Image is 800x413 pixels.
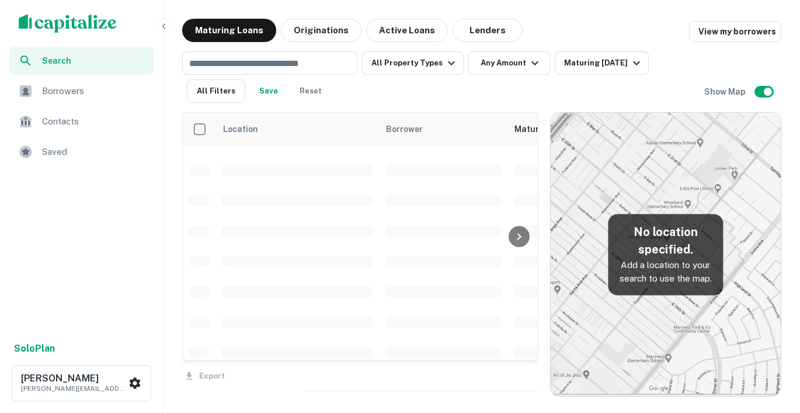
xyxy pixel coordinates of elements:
a: View my borrowers [689,21,781,42]
a: Borrowers [9,77,154,105]
p: [PERSON_NAME][EMAIL_ADDRESS][DOMAIN_NAME] [21,383,126,394]
th: Borrower [379,113,507,145]
button: Maturing Loans [182,19,276,42]
button: Lenders [453,19,523,42]
span: Borrower [386,122,423,136]
span: Saved [42,145,147,159]
button: Any Amount [468,51,550,75]
button: Maturing [DATE] [555,51,649,75]
button: All Property Types [362,51,464,75]
h6: Show Map [704,85,747,98]
span: Search [42,54,147,67]
button: All Filters [187,79,245,103]
button: Save your search to get updates of matches that match your search criteria. [250,79,287,103]
img: map-placeholder.webp [551,113,781,396]
button: Reset [292,79,329,103]
a: SoloPlan [14,342,55,356]
p: Add a location to your search to use the map. [617,258,714,286]
span: Location [222,122,273,136]
span: Borrowers [42,84,147,98]
button: Originations [281,19,361,42]
a: Saved [9,138,154,166]
h6: [PERSON_NAME] [21,374,126,383]
iframe: Chat Widget [742,320,800,376]
th: Location [215,113,379,145]
div: Maturing [DATE] [564,56,644,70]
img: capitalize-logo.png [19,14,117,33]
h5: No location specified. [617,223,714,258]
button: [PERSON_NAME][PERSON_NAME][EMAIL_ADDRESS][DOMAIN_NAME] [12,365,151,401]
a: Contacts [9,107,154,136]
span: Contacts [42,114,147,129]
a: Search [9,47,154,75]
strong: Solo Plan [14,343,55,354]
button: Active Loans [366,19,448,42]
